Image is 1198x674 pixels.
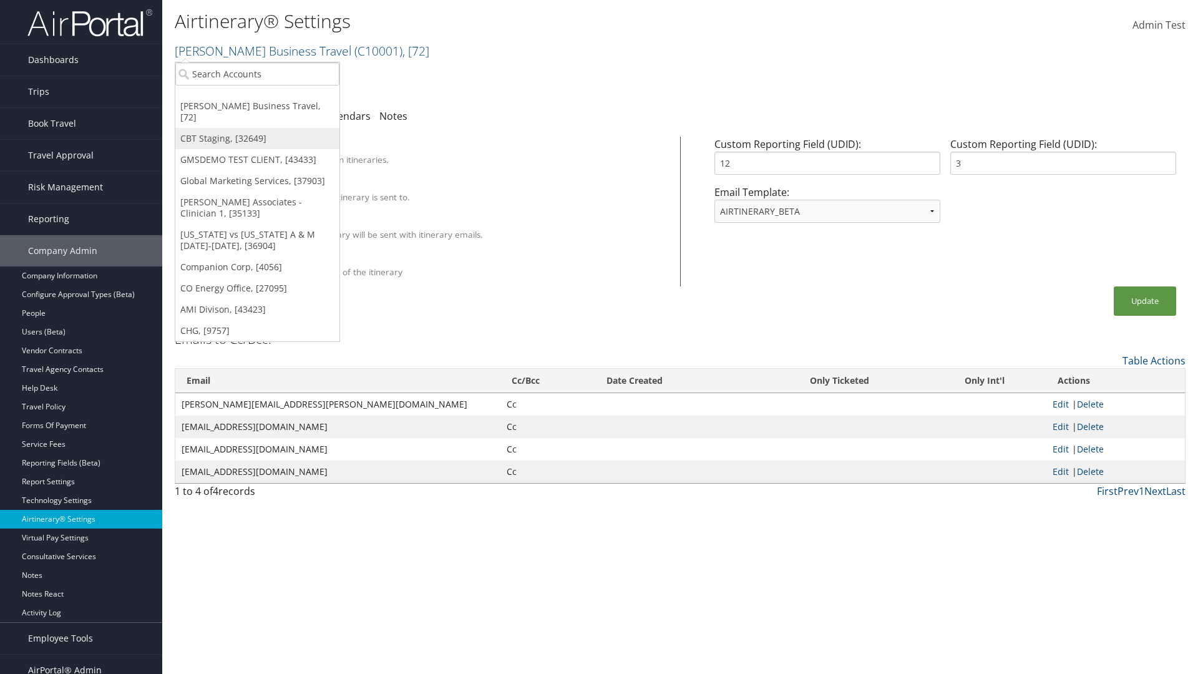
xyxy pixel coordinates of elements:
a: Edit [1053,443,1069,455]
a: [PERSON_NAME] Business Travel [175,42,429,59]
a: AMI Divison, [43423] [175,299,339,320]
th: Date Created: activate to sort column ascending [595,369,756,393]
span: ( C10001 ) [354,42,402,59]
a: First [1097,484,1118,498]
span: Company Admin [28,235,97,266]
div: Client Name [233,142,665,154]
a: Edit [1053,398,1069,410]
td: | [1046,438,1185,461]
span: , [ 72 ] [402,42,429,59]
span: Reporting [28,203,69,235]
a: 1 [1139,484,1144,498]
div: 1 to 4 of records [175,484,420,505]
a: Companion Corp, [4056] [175,256,339,278]
div: Custom Reporting Field (UDID): [945,137,1181,185]
img: airportal-logo.png [27,8,152,37]
a: Delete [1077,398,1104,410]
a: CO Energy Office, [27095] [175,278,339,299]
div: Custom Reporting Field (UDID): [709,137,945,185]
th: Only Ticketed: activate to sort column ascending [756,369,923,393]
th: Cc/Bcc: activate to sort column ascending [500,369,595,393]
h1: Airtinerary® Settings [175,8,849,34]
a: Delete [1077,466,1104,477]
a: Edit [1053,421,1069,432]
div: Override Email [233,180,665,191]
a: GMSDEMO TEST CLIENT, [43433] [175,149,339,170]
td: Cc [500,393,595,416]
td: [PERSON_NAME][EMAIL_ADDRESS][PERSON_NAME][DOMAIN_NAME] [175,393,500,416]
a: Edit [1053,466,1069,477]
span: Risk Management [28,172,103,203]
td: | [1046,461,1185,483]
a: Delete [1077,443,1104,455]
span: Travel Approval [28,140,94,171]
a: Calendars [323,109,371,123]
td: [EMAIL_ADDRESS][DOMAIN_NAME] [175,438,500,461]
a: Table Actions [1123,354,1186,368]
a: Notes [379,109,407,123]
span: 4 [213,484,218,498]
th: Only Int'l: activate to sort column ascending [923,369,1046,393]
div: Email Template: [709,185,945,233]
span: Book Travel [28,108,76,139]
td: Cc [500,438,595,461]
a: Admin Test [1132,6,1186,45]
a: Next [1144,484,1166,498]
span: Employee Tools [28,623,93,654]
td: [EMAIL_ADDRESS][DOMAIN_NAME] [175,461,500,483]
a: [PERSON_NAME] Business Travel, [72] [175,95,339,128]
input: Search Accounts [175,62,339,85]
a: [PERSON_NAME] Associates - Clinician 1, [35133] [175,192,339,224]
button: Update [1114,286,1176,316]
span: Trips [28,76,49,107]
th: Email: activate to sort column ascending [175,369,500,393]
a: Global Marketing Services, [37903] [175,170,339,192]
label: A PDF version of the itinerary will be sent with itinerary emails. [233,228,483,241]
span: Dashboards [28,44,79,76]
span: Admin Test [1132,18,1186,32]
a: CBT Staging, [32649] [175,128,339,149]
th: Actions [1046,369,1185,393]
td: [EMAIL_ADDRESS][DOMAIN_NAME] [175,416,500,438]
td: | [1046,393,1185,416]
a: Delete [1077,421,1104,432]
a: Prev [1118,484,1139,498]
a: [US_STATE] vs [US_STATE] A & M [DATE]-[DATE], [36904] [175,224,339,256]
a: CHG, [9757] [175,320,339,341]
td: Cc [500,461,595,483]
div: Show Survey [233,255,665,266]
td: Cc [500,416,595,438]
a: Last [1166,484,1186,498]
div: Attach PDF [233,217,665,228]
td: | [1046,416,1185,438]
